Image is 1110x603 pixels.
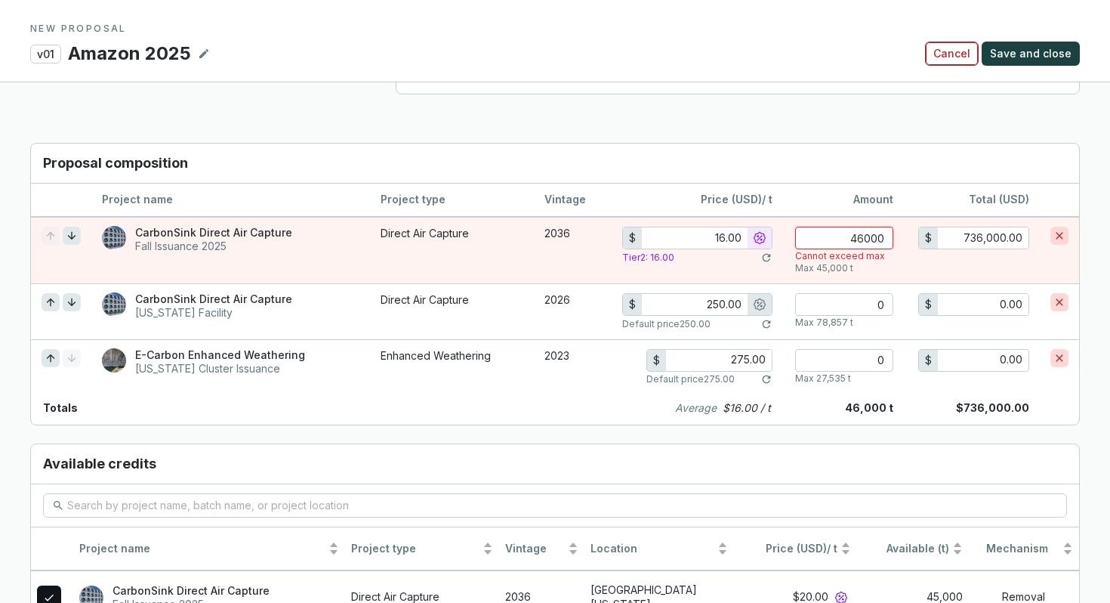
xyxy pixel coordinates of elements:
[975,542,1059,556] span: Mechanism
[933,46,970,61] span: Cancel
[990,46,1071,61] span: Save and close
[795,250,893,262] div: Cannot exceed max
[919,227,938,249] div: $
[622,252,674,264] p: Tier 2 : 16.00
[766,542,827,555] span: Price (USD)
[113,584,270,598] p: CarbonSink Direct Air Capture
[969,193,1029,206] span: Total (USD)
[91,184,370,217] th: Project name
[795,262,853,274] p: Max 45,000 t
[505,542,564,556] span: Vintage
[857,527,969,571] th: Available (t)
[647,350,666,371] div: $
[135,362,305,376] p: [US_STATE] Cluster Issuance
[534,283,612,339] td: 2026
[73,527,345,571] th: Project name
[590,583,728,598] p: [GEOGRAPHIC_DATA]
[925,42,979,66] button: Cancel
[351,542,480,556] span: Project type
[79,542,325,556] span: Project name
[30,23,1080,35] p: NEW PROPOSAL
[345,527,500,571] th: Project type
[590,542,714,556] span: Location
[783,184,904,217] th: Amount
[969,527,1079,571] th: Mechanism
[370,217,533,283] td: Direct Air Capture
[646,373,735,385] p: Default price 275.00
[135,226,292,240] p: CarbonSink Direct Air Capture
[135,348,305,362] p: E-Carbon Enhanced Weathering
[919,350,938,371] div: $
[723,400,771,416] p: $16.00 / t
[893,394,1079,422] p: $736,000.00
[30,45,61,63] p: v01
[499,527,584,571] th: Vintage
[982,42,1080,66] button: Save and close
[584,527,734,571] th: Location
[919,294,938,315] div: $
[67,497,1044,514] input: Search by project name, batch name, or project location
[863,542,949,556] span: Available (t)
[135,292,292,306] p: CarbonSink Direct Air Capture
[31,144,1079,184] h3: Proposal composition
[675,400,717,416] i: Average
[795,373,851,385] p: Max 27,535 t
[622,318,711,330] p: Default price 250.00
[370,339,533,395] td: Enhanced Weathering
[534,339,612,395] td: 2023
[612,184,783,217] th: / t
[534,184,612,217] th: Vintage
[370,184,533,217] th: Project type
[67,41,192,66] p: Amazon 2025
[370,283,533,339] td: Direct Air Capture
[783,394,893,422] p: 46,000 t
[534,217,612,283] td: 2036
[31,394,78,422] p: Totals
[135,306,292,320] p: [US_STATE] Facility
[701,193,762,206] span: Price (USD)
[795,317,853,329] p: Max 78,857 t
[740,542,837,556] span: / t
[31,444,1079,484] h3: Available credits
[135,240,292,253] p: Fall Issuance 2025
[623,294,642,315] div: $
[623,227,642,249] div: $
